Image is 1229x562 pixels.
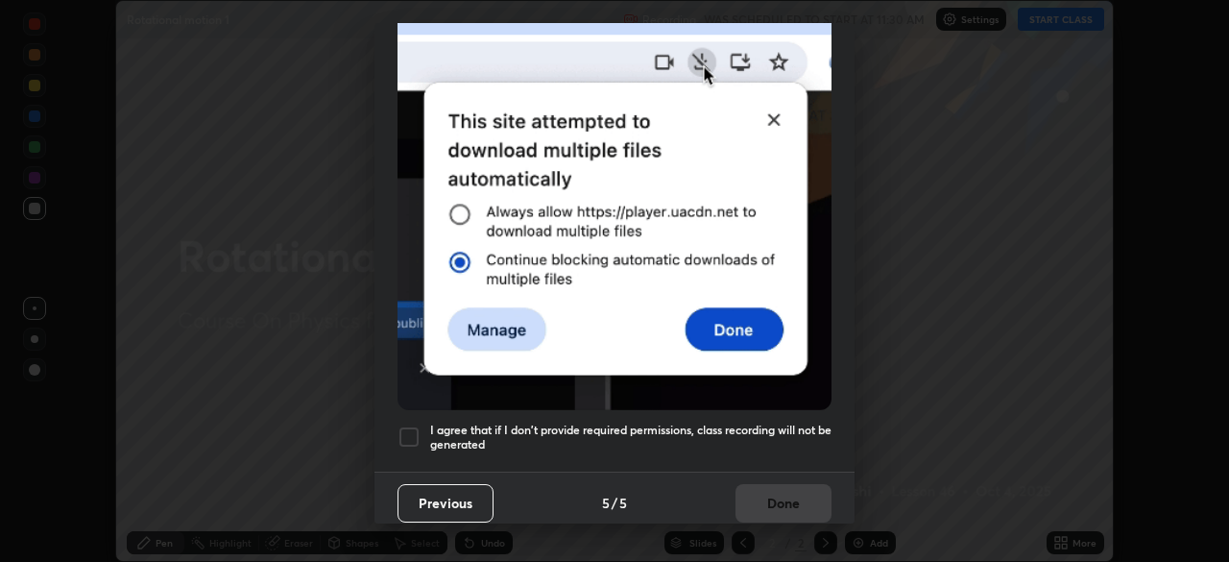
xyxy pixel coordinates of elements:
h4: 5 [619,493,627,513]
h5: I agree that if I don't provide required permissions, class recording will not be generated [430,423,831,452]
button: Previous [398,484,494,523]
h4: / [612,493,617,513]
h4: 5 [602,493,610,513]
